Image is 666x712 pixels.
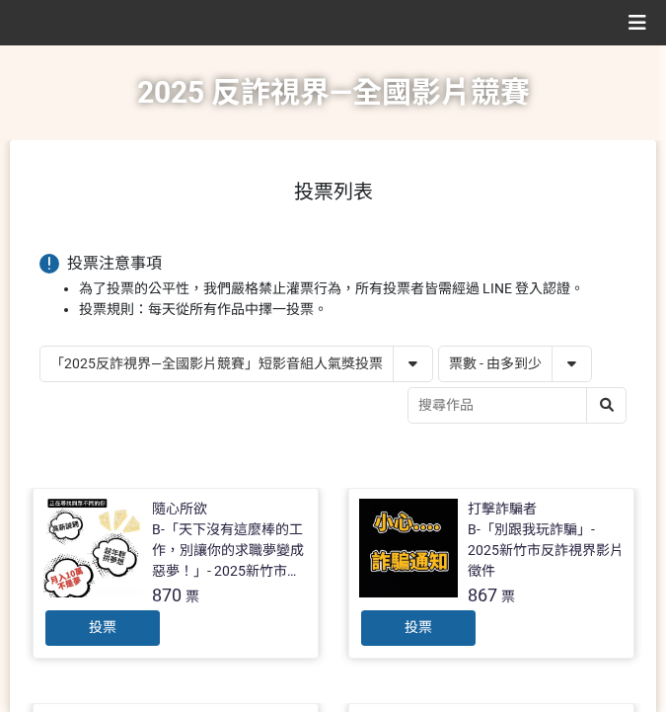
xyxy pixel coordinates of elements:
[89,619,116,635] span: 投票
[348,488,634,659] a: 打擊詐騙者B-「別跟我玩詐騙」- 2025新竹市反詐視界影片徵件867票投票
[408,388,626,423] input: 搜尋作品
[137,45,530,140] h1: 2025 反詐視界—全國影片競賽
[79,299,627,320] li: 投票規則：每天從所有作品中擇一投票。
[33,488,319,659] a: 隨心所欲B-「天下沒有這麼棒的工作，別讓你的求職夢變成惡夢！」- 2025新竹市反詐視界影片徵件870票投票
[405,619,432,635] span: 投票
[152,499,207,519] div: 隨心所欲
[501,589,515,604] span: 票
[468,585,497,605] span: 867
[152,585,182,605] span: 870
[152,519,308,582] div: B-「天下沒有這麼棒的工作，別讓你的求職夢變成惡夢！」- 2025新竹市反詐視界影片徵件
[67,254,162,273] span: 投票注意事項
[185,589,199,604] span: 票
[468,519,624,582] div: B-「別跟我玩詐騙」- 2025新竹市反詐視界影片徵件
[39,180,627,203] h1: 投票列表
[468,499,537,519] div: 打擊詐騙者
[79,278,627,299] li: 為了投票的公平性，我們嚴格禁止灌票行為，所有投票者皆需經過 LINE 登入認證。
